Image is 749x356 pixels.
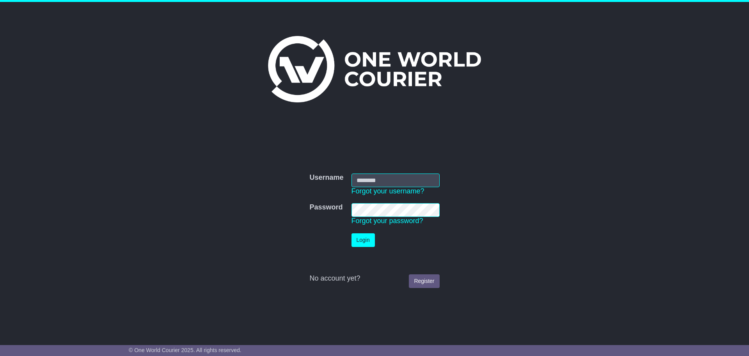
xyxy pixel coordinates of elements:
button: Login [351,233,375,247]
img: One World [268,36,481,102]
a: Forgot your password? [351,217,423,225]
a: Register [409,274,439,288]
a: Forgot your username? [351,187,424,195]
div: No account yet? [309,274,439,283]
span: © One World Courier 2025. All rights reserved. [129,347,241,353]
label: Username [309,174,343,182]
label: Password [309,203,343,212]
